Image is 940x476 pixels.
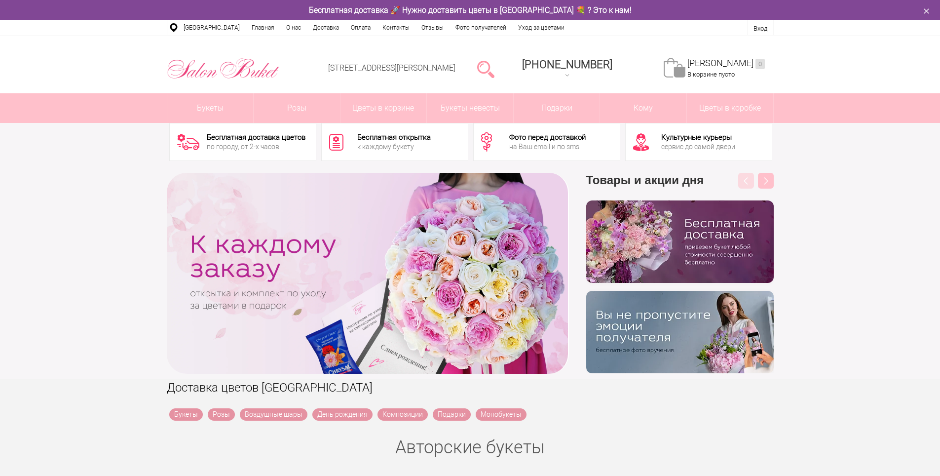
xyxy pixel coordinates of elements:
[167,379,774,397] h1: Доставка цветов [GEOGRAPHIC_DATA]
[328,63,455,73] a: [STREET_ADDRESS][PERSON_NAME]
[758,173,774,189] button: Next
[357,134,431,141] div: Бесплатная открытка
[514,93,600,123] a: Подарки
[395,437,545,458] a: Авторские букеты
[159,5,781,15] div: Бесплатная доставка 🚀 Нужно доставить цветы в [GEOGRAPHIC_DATA] 💐 ? Это к нам!
[600,93,686,123] span: Кому
[207,134,305,141] div: Бесплатная доставка цветов
[753,25,767,32] a: Вход
[167,56,280,81] img: Цветы Нижний Новгород
[357,143,431,150] div: к каждому букету
[509,143,586,150] div: на Ваш email и по sms
[755,59,765,69] ins: 0
[307,20,345,35] a: Доставка
[586,200,774,283] img: hpaj04joss48rwypv6hbykmvk1dj7zyr.png.webp
[687,58,765,69] a: [PERSON_NAME]
[377,408,428,421] a: Композиции
[433,408,471,421] a: Подарки
[522,58,612,71] span: [PHONE_NUMBER]
[169,408,203,421] a: Букеты
[516,55,618,83] a: [PHONE_NUMBER]
[415,20,450,35] a: Отзывы
[240,408,307,421] a: Воздушные шары
[476,408,526,421] a: Монобукеты
[167,93,254,123] a: Букеты
[512,20,570,35] a: Уход за цветами
[340,93,427,123] a: Цветы в корзине
[450,20,512,35] a: Фото получателей
[661,134,735,141] div: Культурные курьеры
[178,20,246,35] a: [GEOGRAPHIC_DATA]
[661,143,735,150] div: сервис до самой двери
[254,93,340,123] a: Розы
[345,20,376,35] a: Оплата
[586,291,774,373] img: v9wy31nijnvkfycrkduev4dhgt9psb7e.png.webp
[509,134,586,141] div: Фото перед доставкой
[376,20,415,35] a: Контакты
[427,93,513,123] a: Букеты невесты
[246,20,280,35] a: Главная
[687,71,735,78] span: В корзине пусто
[687,93,773,123] a: Цветы в коробке
[207,143,305,150] div: по городу, от 2-х часов
[280,20,307,35] a: О нас
[586,173,774,200] h3: Товары и акции дня
[312,408,373,421] a: День рождения
[208,408,235,421] a: Розы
